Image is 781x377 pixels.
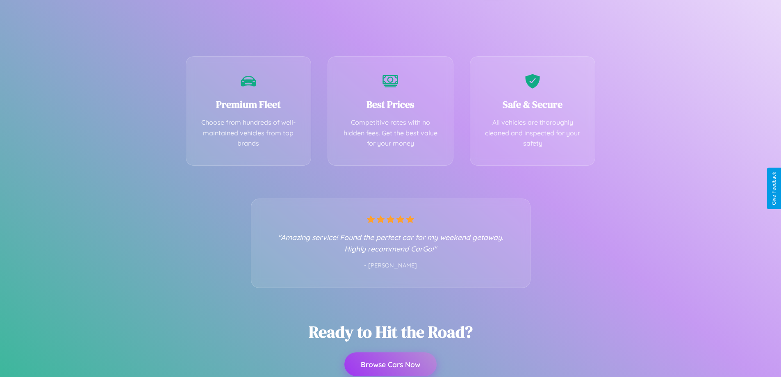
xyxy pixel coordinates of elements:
p: - [PERSON_NAME] [268,260,514,271]
p: "Amazing service! Found the perfect car for my weekend getaway. Highly recommend CarGo!" [268,231,514,254]
h3: Premium Fleet [198,98,299,111]
button: Browse Cars Now [344,352,437,376]
div: Give Feedback [771,172,777,205]
h3: Safe & Secure [483,98,583,111]
p: All vehicles are thoroughly cleaned and inspected for your safety [483,117,583,149]
p: Competitive rates with no hidden fees. Get the best value for your money [340,117,441,149]
h2: Ready to Hit the Road? [309,321,473,343]
p: Choose from hundreds of well-maintained vehicles from top brands [198,117,299,149]
h3: Best Prices [340,98,441,111]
